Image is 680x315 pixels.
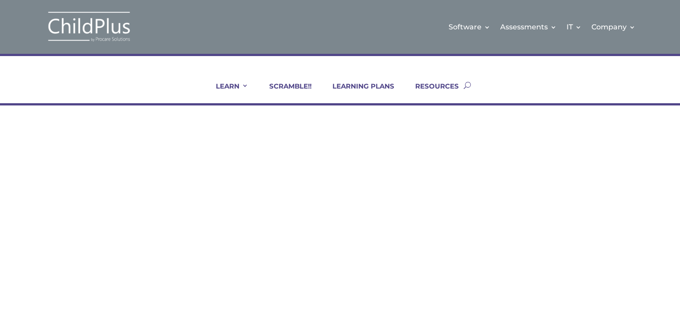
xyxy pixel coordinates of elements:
a: Software [449,9,490,45]
a: IT [567,9,582,45]
a: LEARNING PLANS [321,82,394,103]
a: LEARN [205,82,248,103]
a: RESOURCES [404,82,459,103]
a: Company [591,9,635,45]
a: Assessments [500,9,557,45]
a: SCRAMBLE!! [258,82,312,103]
